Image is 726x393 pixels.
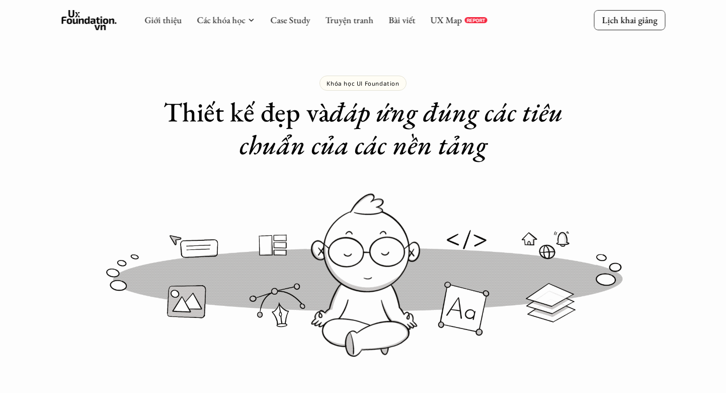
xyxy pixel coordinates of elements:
a: Truyện tranh [325,14,373,26]
a: Lịch khai giảng [594,10,665,30]
h1: Thiết kế đẹp và [162,96,564,161]
a: Giới thiệu [144,14,182,26]
p: Lịch khai giảng [602,14,657,26]
a: UX Map [430,14,462,26]
p: REPORT [466,17,485,23]
p: Khóa học UI Foundation [327,80,399,87]
a: Các khóa học [197,14,245,26]
a: REPORT [464,17,487,23]
a: Bài viết [388,14,415,26]
a: Case Study [270,14,310,26]
em: đáp ứng đúng các tiêu chuẩn của các nền tảng [239,94,569,162]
